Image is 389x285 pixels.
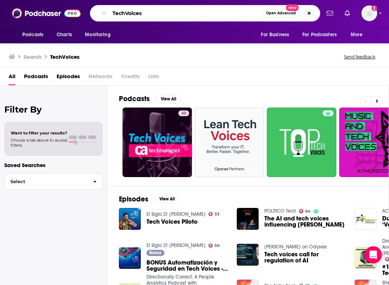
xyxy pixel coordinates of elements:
[266,11,296,15] span: Open Advanced
[121,71,140,85] span: Credits
[148,71,159,85] span: Lists
[4,162,103,168] p: Saved Searches
[365,246,382,263] div: Open Intercom Messenger
[24,71,48,85] a: Podcasts
[57,30,72,40] span: Charts
[215,213,220,216] span: 53
[264,251,346,263] a: Tech voices call for regulation of AI
[355,208,376,230] img: Duke And Virginia Tech: ‘Voices Of’ Football Preview
[256,28,298,42] button: open menu
[50,53,80,60] h3: TechVoices
[119,195,180,204] a: EpisodesView All
[119,94,150,103] h2: Podcasts
[85,30,110,40] span: Monitoring
[90,5,320,22] div: Search podcasts, credits, & more...
[263,9,299,18] button: Open AdvancedNew
[88,71,112,85] span: Networks
[264,215,346,228] span: The AI and tech voices influencing [PERSON_NAME]
[264,208,296,214] a: POLITICO Tech
[351,30,363,40] span: More
[237,208,259,230] img: The AI and tech voices influencing Donald Trump
[264,244,327,250] a: Caleb Maupin on Odysee
[110,8,263,19] input: Search podcasts, credits, & more...
[342,7,353,19] a: Show notifications dropdown
[119,247,141,269] img: BONUS Automatización y Seguridad en Tech Voices - EL SIGLO 21 ES HOY
[22,30,43,40] span: Podcasts
[147,260,228,272] span: BONUS Automatización y Seguridad en Tech Voices - EL SIGLO 21 [PERSON_NAME]
[299,209,311,213] a: 64
[361,5,377,21] img: User Profile
[342,54,378,60] button: Send feedback
[261,30,289,40] span: For Business
[9,71,15,85] a: All
[57,71,80,85] a: Episodes
[147,211,206,217] a: El Siglo 21 es Hoy
[208,212,220,216] a: 53
[178,110,189,116] a: 40
[147,242,206,248] a: El Siglo 21 es Hoy
[154,195,180,203] button: View All
[52,28,76,42] a: Charts
[147,260,228,272] a: BONUS Automatización y Seguridad en Tech Voices - EL SIGLO 21 ES HOY
[302,30,337,40] span: For Podcasters
[298,28,347,42] button: open menu
[123,108,192,177] a: 40
[181,110,186,117] span: 40
[147,219,198,225] a: Tech Voices Piloto
[155,95,181,103] button: View All
[119,208,141,230] img: Tech Voices Piloto
[208,243,220,248] a: 50
[24,53,42,60] h3: Search
[355,247,376,269] img: #116 - Jennifer Hanniman - HR Tech Voices Episode with PeopleInsight
[12,6,81,20] img: Podchaser - Follow, Share and Rate Podcasts
[361,5,377,21] span: Logged in as mindyn
[4,174,103,190] button: Select
[264,215,346,228] a: The AI and tech voices influencing Donald Trump
[286,4,299,11] span: New
[346,28,372,42] button: open menu
[324,7,336,19] a: Show notifications dropdown
[5,179,87,184] span: Select
[11,138,67,148] span: Choose a tab above to access filters.
[361,5,377,21] button: Show profile menu
[4,104,103,115] h2: Filter By
[371,5,377,11] svg: Add a profile image
[119,195,148,204] h2: Episodes
[11,130,67,136] span: Want to filter your results?
[119,94,181,103] a: PodcastsView All
[17,28,53,42] button: open menu
[149,251,161,255] span: Bonus
[237,244,259,266] img: Tech voices call for regulation of AI
[305,210,311,213] span: 64
[215,244,220,247] span: 50
[80,28,120,42] button: open menu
